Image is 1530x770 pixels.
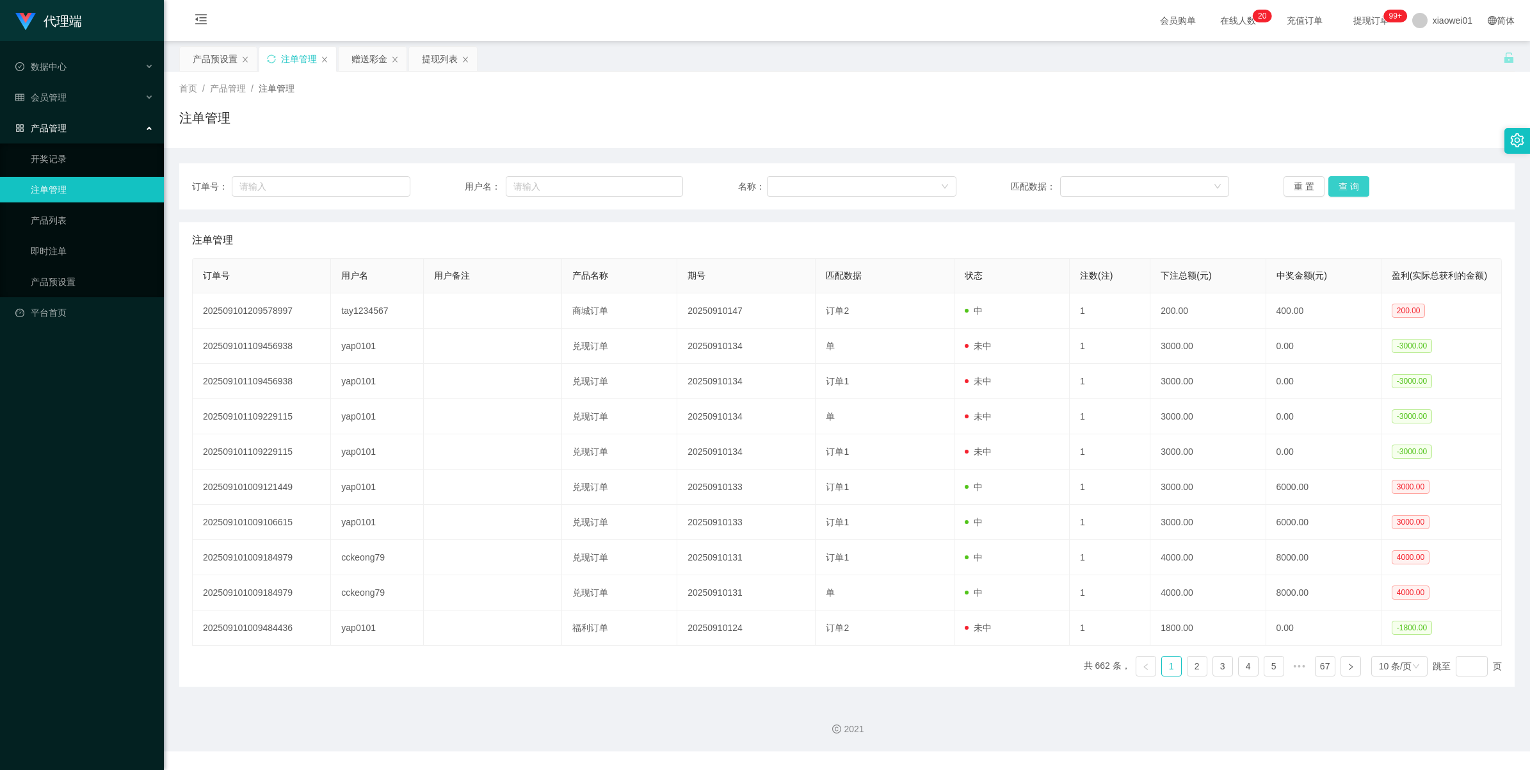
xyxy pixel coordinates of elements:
[193,329,331,364] td: 202509101109456938
[15,15,82,26] a: 代理端
[1161,656,1182,676] li: 1
[15,300,154,325] a: 图标: dashboard平台首页
[1510,133,1524,147] i: 图标: setting
[677,540,816,575] td: 20250910131
[677,434,816,470] td: 20250910134
[562,470,677,505] td: 兑现订单
[677,505,816,540] td: 20250910133
[826,270,862,281] span: 匹配数据
[193,470,331,505] td: 202509101009121449
[1266,434,1381,470] td: 0.00
[1266,540,1381,575] td: 8000.00
[210,83,246,94] span: 产品管理
[1070,293,1150,329] td: 1
[677,329,816,364] td: 20250910134
[31,238,154,264] a: 即时注单
[941,183,949,192] i: 图标: down
[1136,656,1156,676] li: 上一页
[677,399,816,434] td: 20250910134
[331,434,423,470] td: yap0101
[1150,540,1266,575] td: 4000.00
[1253,10,1271,22] sup: 20
[677,575,816,610] td: 20250910131
[31,208,154,233] a: 产品列表
[193,399,331,434] td: 202509101109229115
[1284,176,1325,197] button: 重 置
[341,270,368,281] span: 用户名
[391,56,399,63] i: 图标: close
[331,364,423,399] td: yap0101
[15,124,24,133] i: 图标: appstore-o
[1266,293,1381,329] td: 400.00
[562,540,677,575] td: 兑现订单
[965,552,983,562] span: 中
[1341,656,1361,676] li: 下一页
[259,83,294,94] span: 注单管理
[331,399,423,434] td: yap0101
[1070,540,1150,575] td: 1
[1412,662,1420,671] i: 图标: down
[44,1,82,42] h1: 代理端
[331,505,423,540] td: yap0101
[1392,304,1426,318] span: 200.00
[331,293,423,329] td: tay1234567
[1316,657,1335,676] a: 67
[677,364,816,399] td: 20250910134
[1315,656,1335,676] li: 67
[826,482,849,492] span: 订单1
[15,61,67,72] span: 数据中心
[251,83,254,94] span: /
[1070,364,1150,399] td: 1
[1289,656,1310,676] span: •••
[1289,656,1310,676] li: 向后 5 页
[1264,657,1284,676] a: 5
[1262,10,1267,22] p: 0
[1070,470,1150,505] td: 1
[15,123,67,133] span: 产品管理
[1161,270,1211,281] span: 下注总额(元)
[965,446,992,457] span: 未中
[1392,550,1429,564] span: 4000.00
[1392,374,1432,388] span: -3000.00
[562,293,677,329] td: 商城订单
[193,575,331,610] td: 202509101009184979
[1150,434,1266,470] td: 3000.00
[1266,364,1381,399] td: 0.00
[31,146,154,172] a: 开奖记录
[422,47,458,71] div: 提现列表
[826,306,849,316] span: 订单2
[1276,270,1327,281] span: 中奖金额(元)
[826,552,849,562] span: 订单1
[1214,16,1262,25] span: 在线人数
[193,540,331,575] td: 202509101009184979
[1070,329,1150,364] td: 1
[1214,183,1221,192] i: 图标: down
[1266,575,1381,610] td: 8000.00
[1266,329,1381,364] td: 0.00
[677,470,816,505] td: 20250910133
[965,587,983,598] span: 中
[179,1,223,42] i: 图标: menu-fold
[465,180,506,193] span: 用户名：
[1266,610,1381,646] td: 0.00
[562,364,677,399] td: 兑现订单
[1503,52,1515,63] i: 图标: unlock
[677,293,816,329] td: 20250910147
[1392,621,1432,635] span: -1800.00
[826,376,849,386] span: 订单1
[351,47,387,71] div: 赠送彩金
[1187,656,1207,676] li: 2
[1070,610,1150,646] td: 1
[832,725,841,733] i: 图标: copyright
[1212,656,1233,676] li: 3
[1264,656,1284,676] li: 5
[281,47,317,71] div: 注单管理
[31,269,154,295] a: 产品预设置
[203,270,230,281] span: 订单号
[331,540,423,575] td: cckeong79
[965,376,992,386] span: 未中
[562,399,677,434] td: 兑现订单
[1162,657,1181,676] a: 1
[965,411,992,422] span: 未中
[1266,505,1381,540] td: 6000.00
